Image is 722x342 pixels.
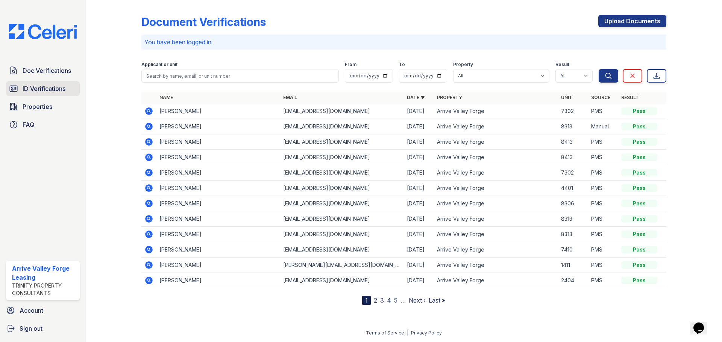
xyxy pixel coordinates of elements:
label: Applicant or unit [141,62,177,68]
td: 7410 [558,242,588,258]
td: PMS [588,165,618,181]
td: [PERSON_NAME] [156,211,280,227]
td: [PERSON_NAME] [156,104,280,119]
td: PMS [588,211,618,227]
a: Last » [429,297,445,304]
td: [DATE] [404,150,434,165]
td: [EMAIL_ADDRESS][DOMAIN_NAME] [280,134,404,150]
td: Arrive Valley Forge [434,196,558,211]
td: Arrive Valley Forge [434,181,558,196]
td: [DATE] [404,181,434,196]
td: Arrive Valley Forge [434,150,558,165]
a: Source [591,95,610,100]
a: Sign out [3,321,83,336]
td: [PERSON_NAME] [156,165,280,181]
a: 4 [387,297,391,304]
div: Trinity Property Consultants [12,282,77,297]
div: Arrive Valley Forge Leasing [12,264,77,282]
td: [DATE] [404,211,434,227]
a: Date ▼ [407,95,425,100]
td: 8313 [558,211,588,227]
td: [PERSON_NAME] [156,150,280,165]
td: [EMAIL_ADDRESS][DOMAIN_NAME] [280,119,404,134]
a: 3 [380,297,384,304]
span: Doc Verifications [23,66,71,75]
td: [DATE] [404,119,434,134]
div: Pass [621,123,657,130]
td: PMS [588,258,618,273]
a: 2 [374,297,377,304]
a: Terms of Service [366,330,404,336]
a: Name [159,95,173,100]
td: [PERSON_NAME] [156,181,280,196]
label: To [399,62,405,68]
div: Pass [621,200,657,207]
div: Pass [621,154,657,161]
span: FAQ [23,120,35,129]
iframe: chat widget [690,312,714,334]
td: [DATE] [404,227,434,242]
label: From [345,62,356,68]
div: | [407,330,408,336]
td: [PERSON_NAME] [156,119,280,134]
td: 2404 [558,273,588,288]
td: Arrive Valley Forge [434,227,558,242]
td: 7302 [558,104,588,119]
td: [EMAIL_ADDRESS][DOMAIN_NAME] [280,165,404,181]
span: Account [20,306,43,315]
span: … [400,296,406,305]
td: [PERSON_NAME] [156,196,280,211]
td: 1411 [558,258,588,273]
a: Next › [409,297,426,304]
label: Property [453,62,473,68]
img: CE_Logo_Blue-a8612792a0a2168367f1c8372b55b34899dd931a85d93a1a3d3e32e68fde9ad4.png [3,24,83,39]
td: 8306 [558,196,588,211]
td: [DATE] [404,242,434,258]
td: [PERSON_NAME][EMAIL_ADDRESS][DOMAIN_NAME] [280,258,404,273]
td: [EMAIL_ADDRESS][DOMAIN_NAME] [280,242,404,258]
input: Search by name, email, or unit number [141,69,339,83]
td: [EMAIL_ADDRESS][DOMAIN_NAME] [280,273,404,288]
a: Privacy Policy [411,330,442,336]
td: [EMAIL_ADDRESS][DOMAIN_NAME] [280,150,404,165]
div: Pass [621,261,657,269]
span: ID Verifications [23,84,65,93]
td: Arrive Valley Forge [434,242,558,258]
td: PMS [588,242,618,258]
td: [PERSON_NAME] [156,227,280,242]
td: 8313 [558,227,588,242]
td: PMS [588,150,618,165]
div: Pass [621,231,657,238]
div: Pass [621,138,657,146]
div: 1 [362,296,371,305]
span: Sign out [20,324,42,333]
td: 7302 [558,165,588,181]
td: [PERSON_NAME] [156,134,280,150]
label: Result [555,62,569,68]
div: Pass [621,215,657,223]
a: FAQ [6,117,80,132]
td: Arrive Valley Forge [434,104,558,119]
td: [PERSON_NAME] [156,242,280,258]
td: [DATE] [404,273,434,288]
td: [DATE] [404,104,434,119]
div: Pass [621,169,657,176]
td: 8413 [558,150,588,165]
td: PMS [588,196,618,211]
td: Arrive Valley Forge [434,211,558,227]
td: Arrive Valley Forge [434,119,558,134]
td: [PERSON_NAME] [156,273,280,288]
p: You have been logged in [144,38,663,47]
a: ID Verifications [6,81,80,96]
td: Arrive Valley Forge [434,165,558,181]
td: PMS [588,181,618,196]
td: 8313 [558,119,588,134]
td: [PERSON_NAME] [156,258,280,273]
td: [DATE] [404,134,434,150]
a: Upload Documents [598,15,666,27]
a: Properties [6,99,80,114]
td: Manual [588,119,618,134]
td: Arrive Valley Forge [434,273,558,288]
td: [EMAIL_ADDRESS][DOMAIN_NAME] [280,181,404,196]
